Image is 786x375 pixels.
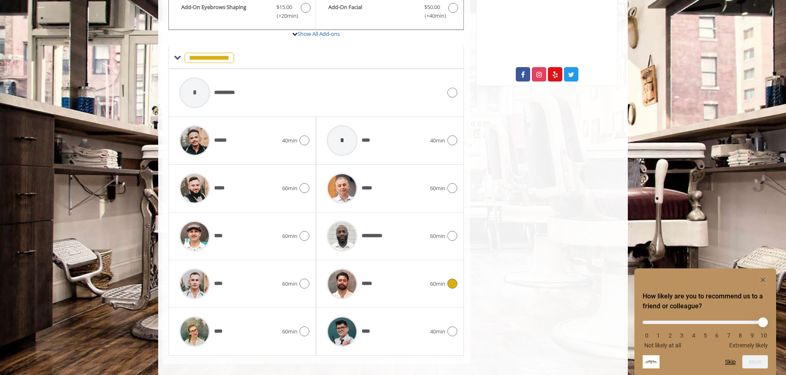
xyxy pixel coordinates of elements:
li: 6 [713,332,721,339]
span: 60min [430,232,445,240]
h2: How likely are you to recommend us to a friend or colleague? Select an option from 0 to 10, with ... [643,291,768,311]
li: 8 [736,332,744,339]
span: 60min [430,184,445,193]
li: 0 [643,332,651,339]
button: Skip [725,359,736,365]
li: 7 [725,332,733,339]
span: 60min [282,327,297,336]
span: $50.00 [424,3,440,12]
span: Not likely at all [644,342,681,349]
span: $15.00 [276,3,292,12]
span: 60min [430,280,445,288]
span: 40min [282,136,297,145]
span: 40min [430,136,445,145]
span: Extremely likely [729,342,768,349]
a: Show All Add-ons [297,30,340,37]
label: Add-On Eyebrows Shaping [173,3,311,22]
label: Add-On Facial [320,3,459,22]
span: 60min [282,232,297,240]
li: 2 [666,332,674,339]
button: Next question [742,355,768,368]
b: Add-On Facial [328,3,416,20]
li: 3 [678,332,686,339]
li: 4 [690,332,698,339]
span: 60min [282,184,297,193]
li: 1 [654,332,662,339]
span: 60min [282,280,297,288]
span: (+40min ) [420,12,444,20]
button: Hide survey [758,275,768,285]
li: 5 [701,332,709,339]
span: (+20min ) [272,12,297,20]
li: 9 [748,332,756,339]
div: How likely are you to recommend us to a friend or colleague? Select an option from 0 to 10, with ... [643,314,768,349]
b: Add-On Eyebrows Shaping [181,3,268,20]
div: How likely are you to recommend us to a friend or colleague? Select an option from 0 to 10, with ... [643,275,768,368]
li: 10 [760,332,768,339]
span: 40min [430,327,445,336]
